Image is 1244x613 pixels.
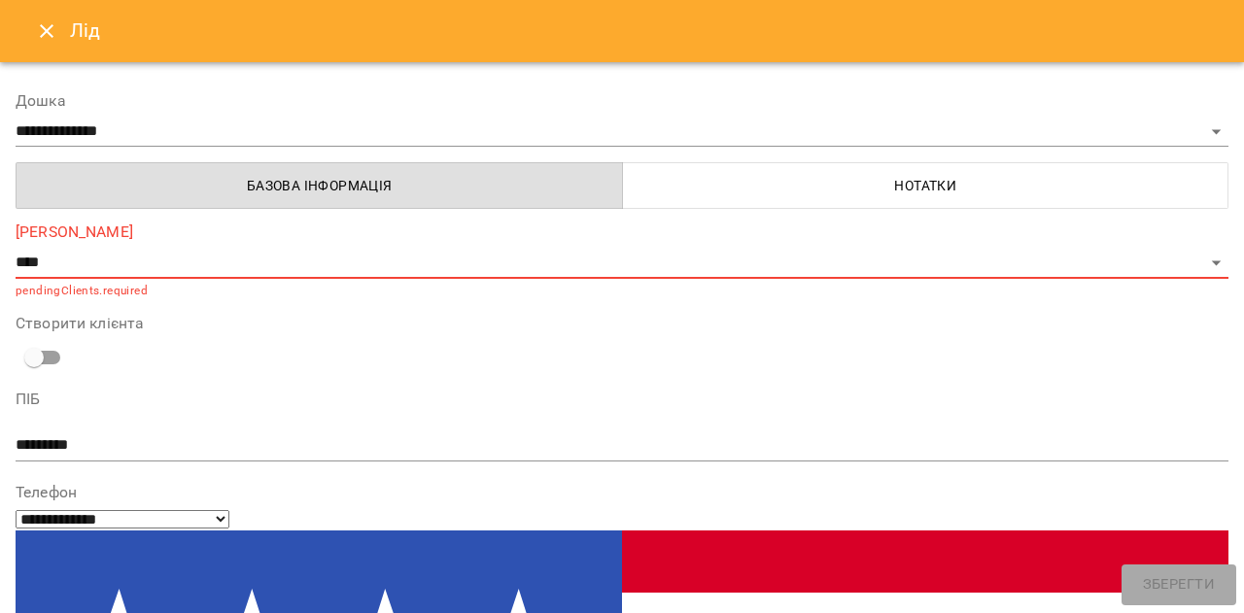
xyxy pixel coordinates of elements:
[28,174,611,197] span: Базова інформація
[16,392,1228,407] label: ПІБ
[16,162,623,209] button: Базова інформація
[622,162,1229,209] button: Нотатки
[16,93,1228,109] label: Дошка
[16,510,229,528] select: Phone number country
[70,16,1221,46] h6: Лід
[16,485,1228,500] label: Телефон
[635,174,1218,197] span: Нотатки
[16,316,1228,331] label: Створити клієнта
[16,224,1228,240] label: [PERSON_NAME]
[16,282,1228,301] p: pendingClients.required
[23,8,70,54] button: Close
